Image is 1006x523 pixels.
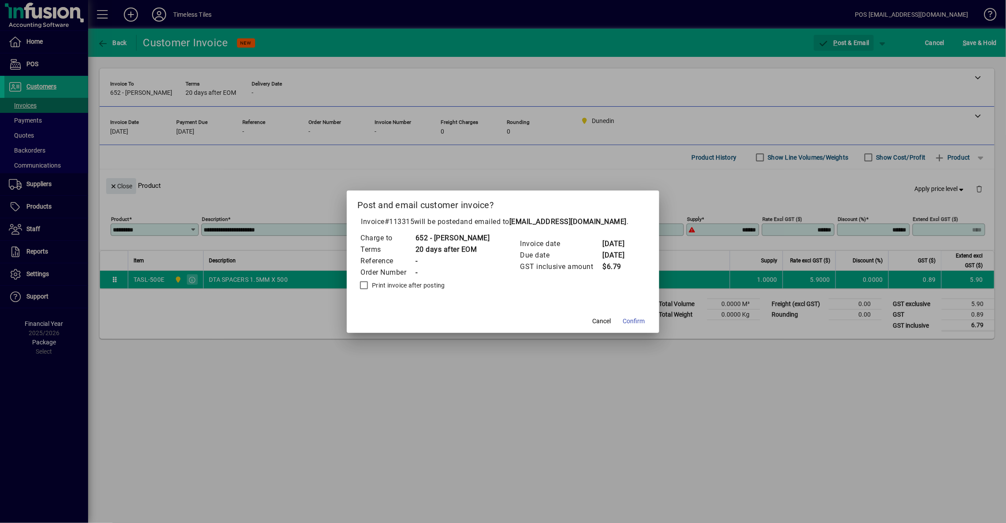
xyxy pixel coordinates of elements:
button: Cancel [588,314,616,329]
td: [DATE] [602,238,638,250]
td: Terms [360,244,415,255]
td: Invoice date [520,238,602,250]
td: - [415,255,490,267]
span: Confirm [623,317,645,326]
td: 20 days after EOM [415,244,490,255]
td: - [415,267,490,278]
span: #113315 [385,217,415,226]
h2: Post and email customer invoice? [347,191,659,216]
td: 652 - [PERSON_NAME] [415,232,490,244]
b: [EMAIL_ADDRESS][DOMAIN_NAME] [509,217,627,226]
td: Reference [360,255,415,267]
p: Invoice will be posted . [357,217,649,227]
td: Charge to [360,232,415,244]
td: Due date [520,250,602,261]
span: Cancel [593,317,611,326]
span: and emailed to [460,217,627,226]
button: Confirm [620,314,649,329]
td: [DATE] [602,250,638,261]
td: Order Number [360,267,415,278]
td: GST inclusive amount [520,261,602,273]
td: $6.79 [602,261,638,273]
label: Print invoice after posting [370,281,445,290]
